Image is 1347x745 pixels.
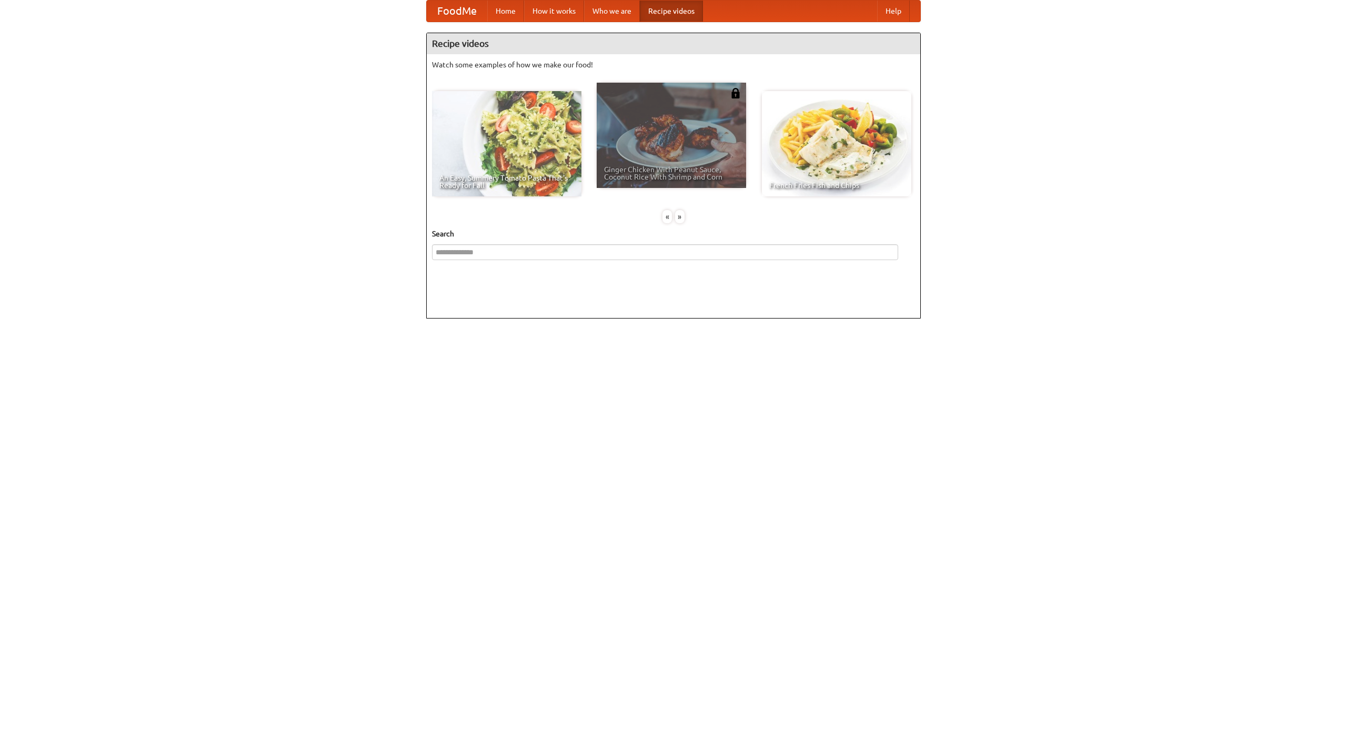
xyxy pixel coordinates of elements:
[432,229,915,239] h5: Search
[662,210,672,223] div: «
[439,174,574,189] span: An Easy, Summery Tomato Pasta That's Ready for Fall
[427,33,920,54] h4: Recipe videos
[487,1,524,22] a: Home
[524,1,584,22] a: How it works
[432,59,915,70] p: Watch some examples of how we make our food!
[432,91,581,196] a: An Easy, Summery Tomato Pasta That's Ready for Fall
[427,1,487,22] a: FoodMe
[730,88,741,98] img: 483408.png
[762,91,911,196] a: French Fries Fish and Chips
[640,1,703,22] a: Recipe videos
[584,1,640,22] a: Who we are
[675,210,685,223] div: »
[877,1,910,22] a: Help
[769,182,904,189] span: French Fries Fish and Chips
